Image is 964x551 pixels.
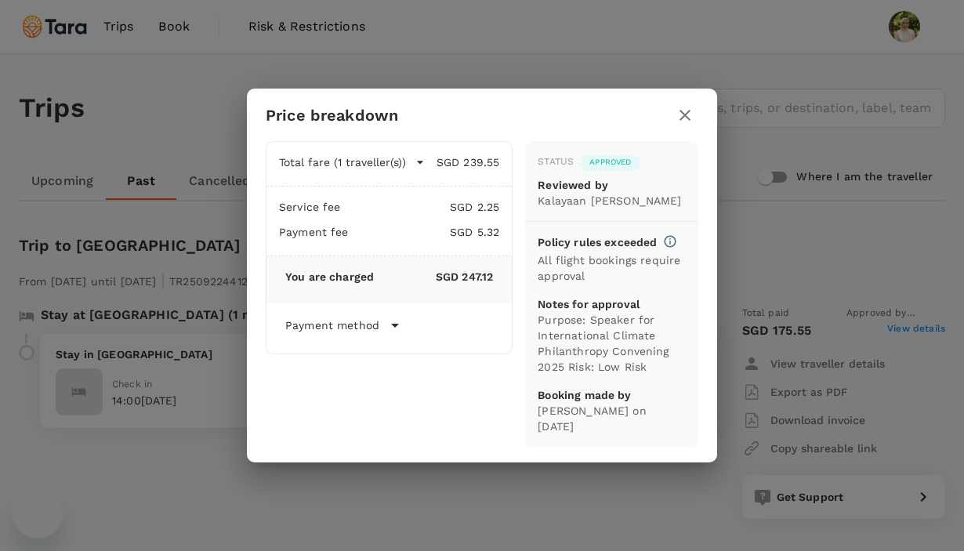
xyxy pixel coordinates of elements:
p: You are charged [285,269,374,285]
button: Total fare (1 traveller(s)) [279,154,425,170]
p: SGD 247.12 [374,269,493,285]
div: Status [538,154,574,170]
p: SGD 5.32 [349,224,500,240]
p: Total fare (1 traveller(s)) [279,154,406,170]
p: Kalayaan [PERSON_NAME] [538,193,686,208]
p: Purpose: Speaker for International Climate Philanthropy Convening 2025 Risk: Low Risk [538,312,686,375]
p: Payment method [285,317,379,333]
p: Booking made by [538,387,686,403]
p: Service fee [279,199,341,215]
p: Reviewed by [538,177,686,193]
p: All flight bookings require approval [538,252,686,284]
p: [PERSON_NAME] on [DATE] [538,403,686,434]
span: Approved [580,157,640,168]
h6: Price breakdown [266,103,398,128]
p: Notes for approval [538,296,686,312]
p: Policy rules exceeded [538,234,657,250]
p: SGD 2.25 [341,199,500,215]
p: SGD 239.55 [425,154,499,170]
p: Payment fee [279,224,349,240]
